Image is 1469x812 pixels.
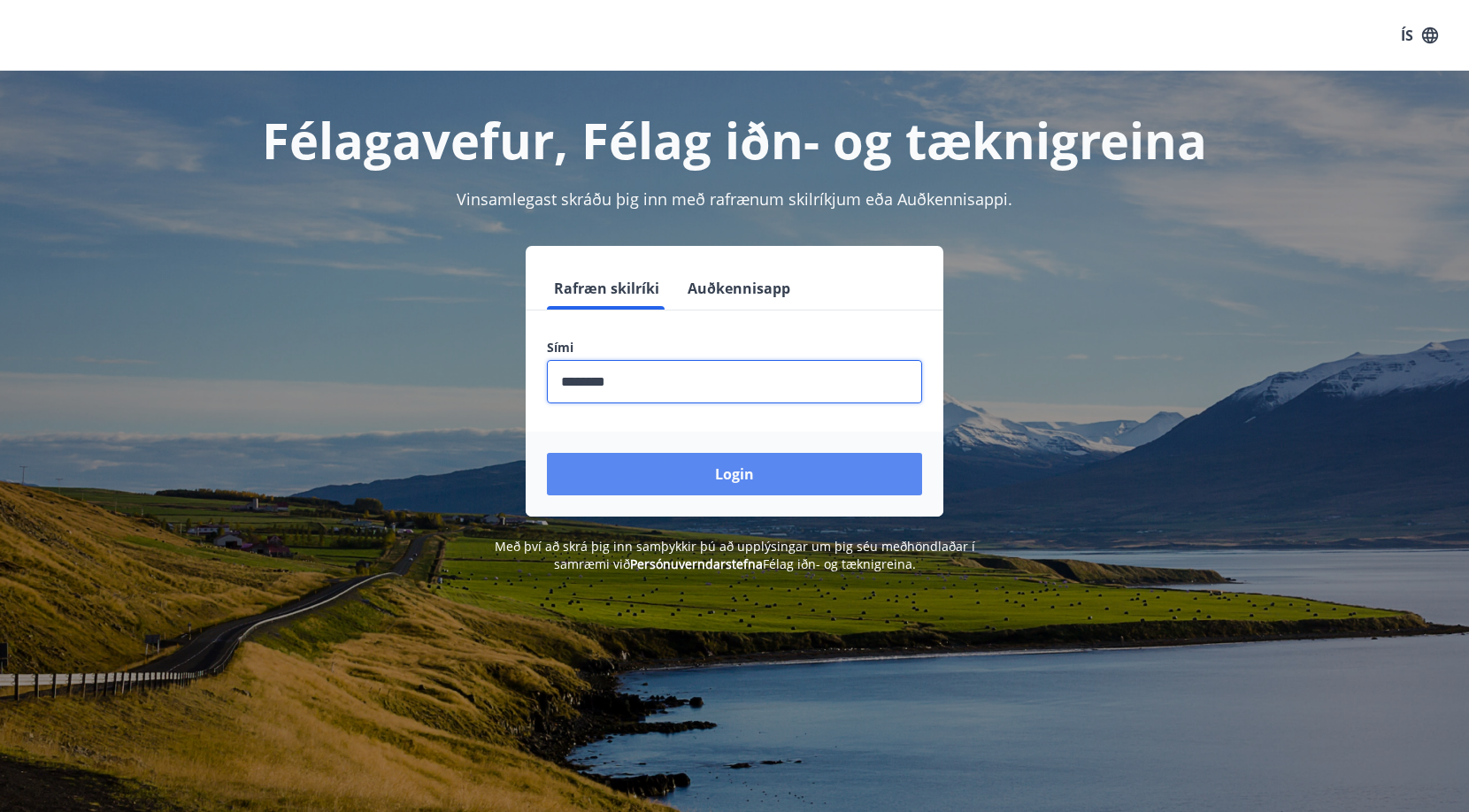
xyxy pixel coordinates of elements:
[547,453,922,495] button: Login
[547,267,666,310] button: Rafræn skilríki
[547,339,922,356] label: Sími
[630,555,763,572] a: Persónuverndarstefna
[495,538,975,572] span: Með því að skrá þig inn samþykkir þú að upplýsingar um þig séu meðhöndlaðar í samræmi við Félag i...
[681,267,797,310] button: Auðkennisapp
[119,106,1350,173] h1: Félagavefur, Félag iðn- og tæknigreina
[1391,19,1448,51] button: ÍS
[457,188,1012,210] span: Vinsamlegast skráðu þig inn með rafrænum skilríkjum eða Auðkennisappi.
